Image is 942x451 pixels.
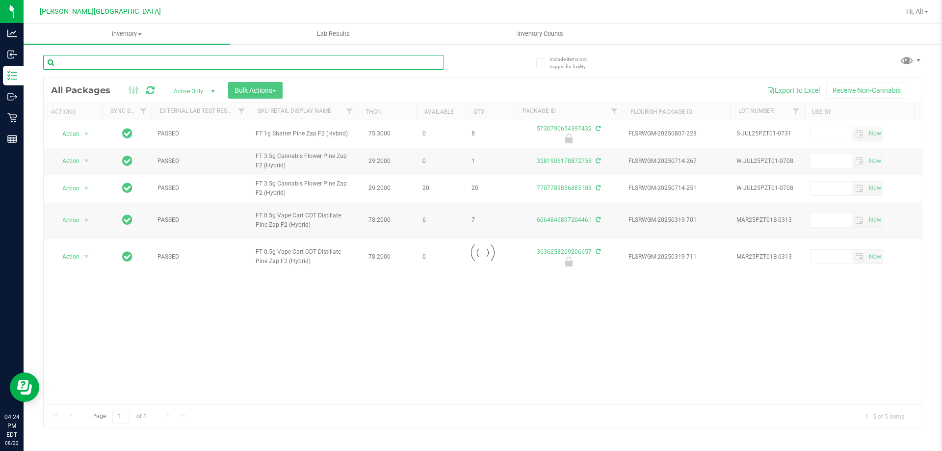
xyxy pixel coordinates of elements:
[304,29,363,38] span: Lab Results
[7,92,17,102] inline-svg: Outbound
[4,439,19,447] p: 08/22
[437,24,643,44] a: Inventory Counts
[7,50,17,59] inline-svg: Inbound
[7,28,17,38] inline-svg: Analytics
[43,55,444,70] input: Search Package ID, Item Name, SKU, Lot or Part Number...
[504,29,576,38] span: Inventory Counts
[40,7,161,16] span: [PERSON_NAME][GEOGRAPHIC_DATA]
[24,29,230,38] span: Inventory
[230,24,437,44] a: Lab Results
[906,7,923,15] span: Hi, Al!
[7,134,17,144] inline-svg: Reports
[4,413,19,439] p: 04:24 PM EDT
[7,113,17,123] inline-svg: Retail
[10,372,39,402] iframe: Resource center
[7,71,17,80] inline-svg: Inventory
[549,55,599,70] span: Include items not tagged for facility
[24,24,230,44] a: Inventory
